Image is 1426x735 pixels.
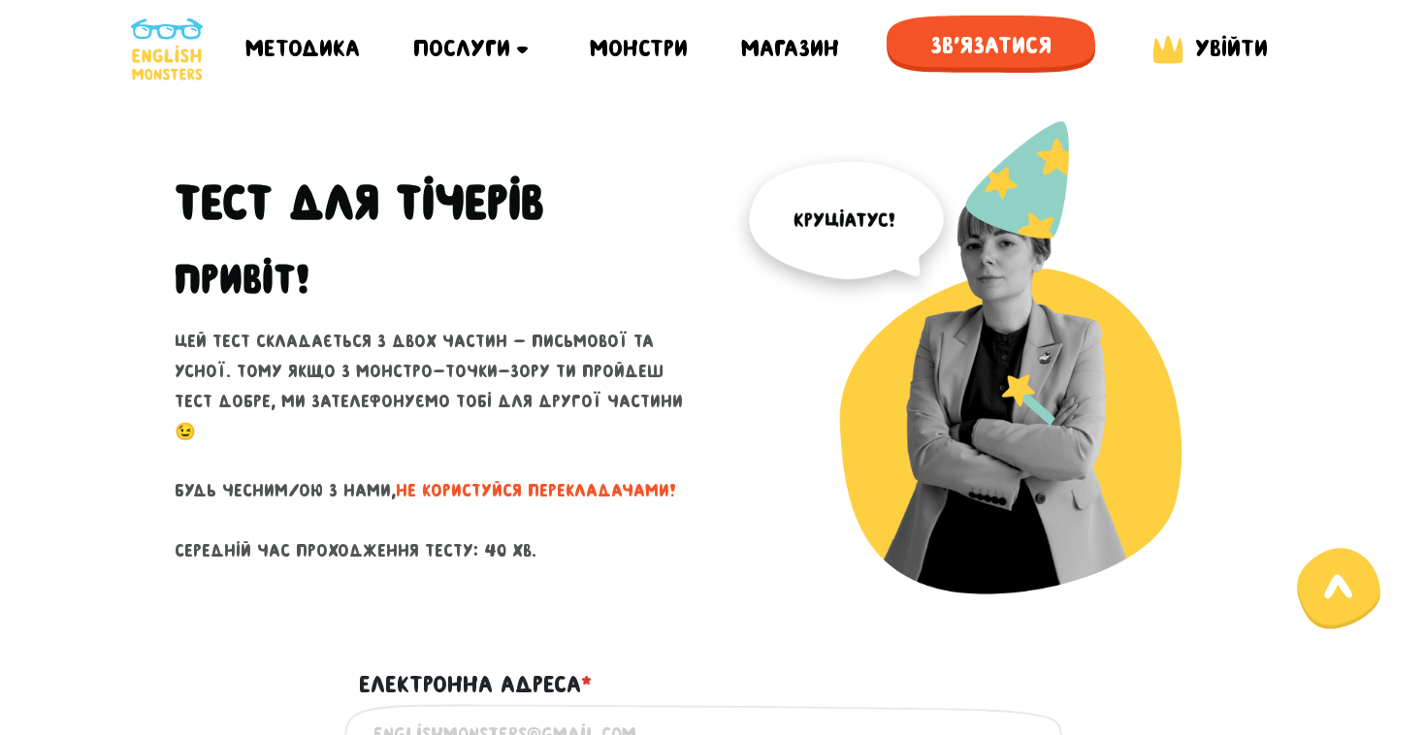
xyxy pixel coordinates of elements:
[396,481,676,500] span: не користуйся перекладачами!
[131,18,203,80] img: English Monsters
[887,16,1095,76] span: Зв'язатися
[175,174,698,232] h1: Тест для тічерів
[175,255,309,304] h2: Привіт!
[1149,31,1187,68] img: English Monsters login
[887,16,1095,82] a: Зв'язатися
[728,120,1251,643] img: English Monsters test
[1195,35,1268,61] span: Увійти
[359,666,592,703] label: Електронна адреса
[175,327,698,565] p: Цей тест складається з двох частин - письмової та усної. Тому якщо з монстро-точки-зору ти пройде...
